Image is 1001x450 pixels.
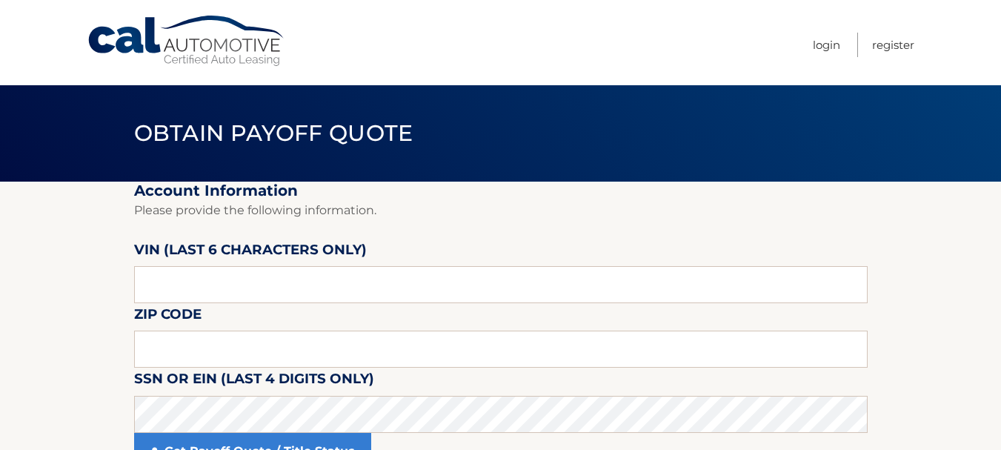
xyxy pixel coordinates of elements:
[134,368,374,395] label: SSN or EIN (last 4 digits only)
[87,15,287,67] a: Cal Automotive
[134,239,367,266] label: VIN (last 6 characters only)
[813,33,840,57] a: Login
[872,33,914,57] a: Register
[134,119,413,147] span: Obtain Payoff Quote
[134,200,868,221] p: Please provide the following information.
[134,182,868,200] h2: Account Information
[134,303,202,331] label: Zip Code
